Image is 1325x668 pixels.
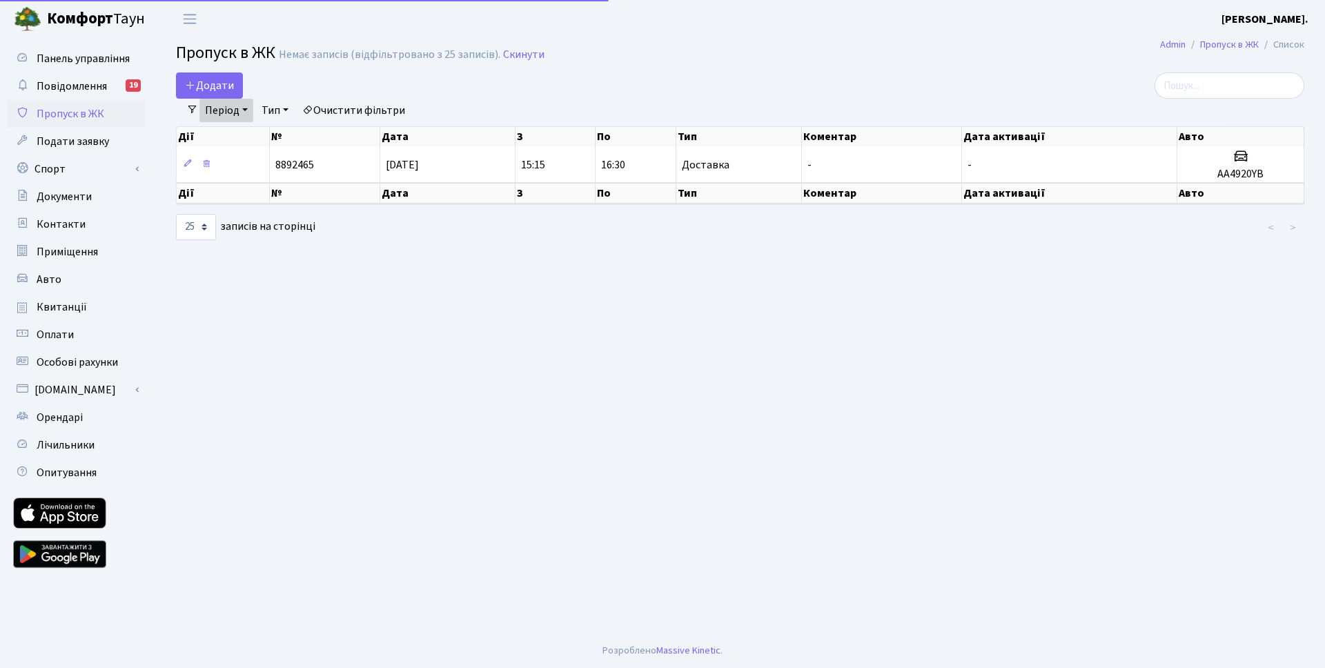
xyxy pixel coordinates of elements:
a: Панель управління [7,45,145,72]
th: Коментар [802,127,962,146]
label: записів на сторінці [176,214,315,240]
a: Період [199,99,253,122]
a: Massive Kinetic [656,643,720,658]
th: З [516,127,596,146]
a: Опитування [7,459,145,487]
a: Оплати [7,321,145,348]
a: Пропуск в ЖК [7,100,145,128]
th: Коментар [802,183,962,204]
span: Квитанції [37,299,87,315]
th: Дата активації [962,183,1178,204]
span: Повідомлення [37,79,107,94]
a: Пропуск в ЖК [1200,37,1259,52]
th: № [270,127,380,146]
span: [DATE] [386,157,419,173]
span: Приміщення [37,244,98,259]
span: Подати заявку [37,134,109,149]
th: Дії [177,183,270,204]
img: logo.png [14,6,41,33]
a: Додати [176,72,243,99]
th: Тип [676,183,802,204]
span: 8892465 [275,157,314,173]
a: Квитанції [7,293,145,321]
button: Переключити навігацію [173,8,207,30]
div: Немає записів (відфільтровано з 25 записів). [279,48,500,61]
a: Лічильники [7,431,145,459]
span: Додати [185,78,234,93]
a: Документи [7,183,145,210]
select: записів на сторінці [176,214,216,240]
input: Пошук... [1155,72,1304,99]
li: Список [1259,37,1304,52]
span: Контакти [37,217,86,232]
span: Таун [47,8,145,31]
th: № [270,183,380,204]
span: - [968,157,972,173]
span: Опитування [37,465,97,480]
span: Пропуск в ЖК [176,41,275,65]
a: Приміщення [7,238,145,266]
span: - [807,157,812,173]
a: Подати заявку [7,128,145,155]
th: Авто [1177,183,1304,204]
th: Дії [177,127,270,146]
span: Документи [37,189,92,204]
a: Очистити фільтри [297,99,411,122]
span: Особові рахунки [37,355,118,370]
a: Скинути [503,48,544,61]
a: Орендарі [7,404,145,431]
div: 19 [126,79,141,92]
a: [PERSON_NAME]. [1221,11,1308,28]
th: Тип [676,127,802,146]
h5: AA4920YB [1183,168,1298,181]
th: З [516,183,596,204]
a: Повідомлення19 [7,72,145,100]
span: Оплати [37,327,74,342]
th: По [596,127,676,146]
a: Контакти [7,210,145,238]
nav: breadcrumb [1139,30,1325,59]
span: Доставка [682,159,729,170]
b: Комфорт [47,8,113,30]
th: Дата [380,183,516,204]
a: [DOMAIN_NAME] [7,376,145,404]
th: По [596,183,676,204]
th: Дата [380,127,516,146]
div: Розроблено . [602,643,723,658]
b: [PERSON_NAME]. [1221,12,1308,27]
span: Пропуск в ЖК [37,106,104,121]
th: Авто [1177,127,1304,146]
span: Орендарі [37,410,83,425]
a: Admin [1160,37,1186,52]
a: Спорт [7,155,145,183]
span: Панель управління [37,51,130,66]
span: 16:30 [601,157,625,173]
a: Тип [256,99,294,122]
th: Дата активації [962,127,1178,146]
a: Особові рахунки [7,348,145,376]
a: Авто [7,266,145,293]
span: Лічильники [37,438,95,453]
span: 15:15 [521,157,545,173]
span: Авто [37,272,61,287]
